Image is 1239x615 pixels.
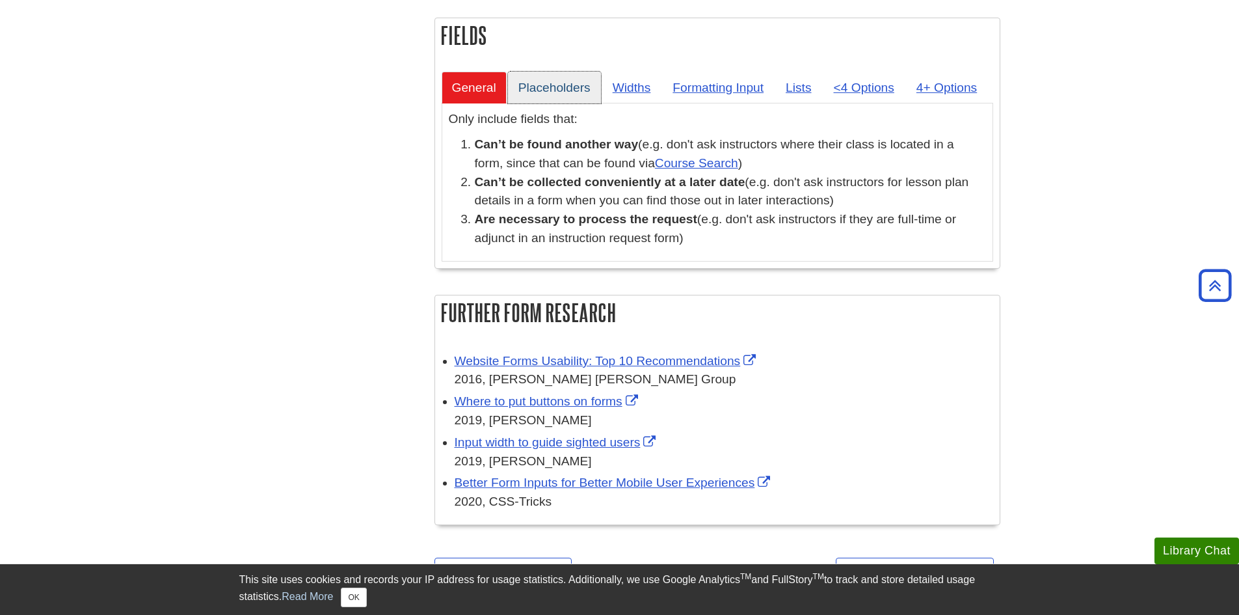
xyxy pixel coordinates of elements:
a: Next:Archive Your Guide >> [836,558,993,588]
strong: Are necessary to process the request [475,212,697,226]
a: Course Search [655,156,738,170]
a: <<Previous:Page Style [434,558,572,588]
a: Link opens in new window [455,435,659,449]
a: Link opens in new window [455,394,641,408]
a: General [442,72,507,103]
a: Read More [282,591,333,602]
strong: Can’t be collected conveniently at a later date [475,175,745,189]
button: Library Chat [1154,538,1239,564]
a: Formatting Input [662,72,774,103]
a: Widths [602,72,661,103]
a: <4 Options [823,72,905,103]
a: Back to Top [1194,277,1236,294]
div: This site uses cookies and records your IP address for usage statistics. Additionally, we use Goo... [239,572,1000,607]
sup: TM [813,572,824,581]
h2: Fields [435,18,1000,53]
a: Lists [775,72,821,103]
a: Link opens in new window [455,354,760,368]
sup: TM [740,572,751,581]
li: (e.g. don't ask instructors if they are full-time or adjunct in an instruction request form) [475,210,986,248]
div: 2016, [PERSON_NAME] [PERSON_NAME] Group [455,370,993,389]
strong: Can’t be found another way [475,137,639,151]
div: 2020, CSS-Tricks [455,493,993,512]
a: Placeholders [508,72,601,103]
li: (e.g. don't ask instructors for lesson plan details in a form when you can find those out in late... [475,173,986,211]
div: 2019, [PERSON_NAME] [455,452,993,471]
p: Only include fields that: [449,110,986,129]
h2: Further Form Research [435,295,1000,330]
a: 4+ Options [906,72,987,103]
a: Link opens in new window [455,476,774,489]
li: (e.g. don't ask instructors where their class is located in a form, since that can be found via ) [475,135,986,173]
div: 2019, [PERSON_NAME] [455,411,993,430]
button: Close [341,588,366,607]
